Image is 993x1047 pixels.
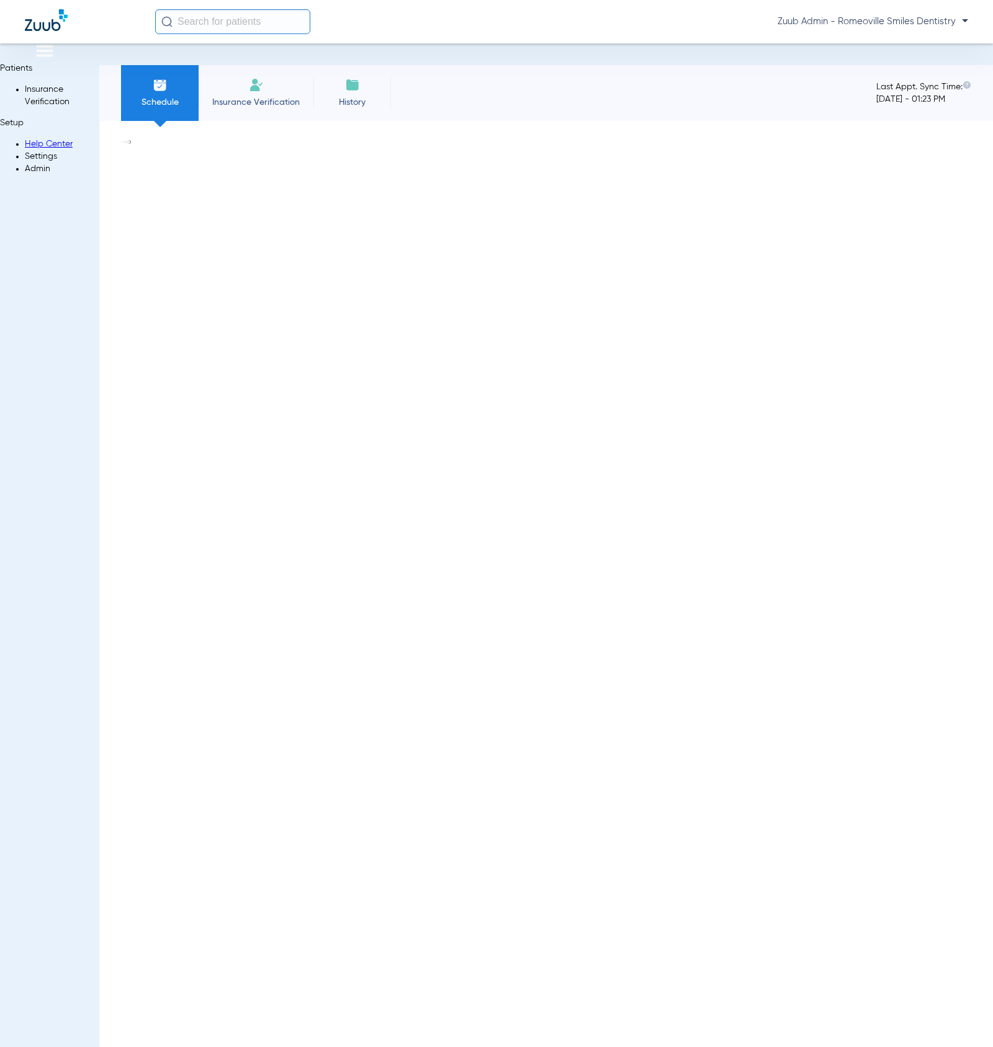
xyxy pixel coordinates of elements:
span: Insurance Verification [208,96,304,109]
span: Last Appt. Sync Time: [876,82,963,91]
img: Zuub Logo [25,9,68,31]
input: Search for patients [155,9,310,34]
span: Settings [25,152,57,161]
img: Manual Insurance Verification [249,78,264,92]
img: hamburger-icon [35,43,55,58]
span: [DATE] - 01:23 PM [876,95,945,104]
img: Search Icon [161,16,173,27]
span: Schedule [130,96,189,109]
span: Insurance Verification [25,85,70,106]
img: last sync help info [963,81,971,89]
img: History [345,78,360,92]
span: Zuub Admin - Romeoville Smiles Dentistry [778,16,968,28]
span: History [323,96,382,109]
a: Help Center [25,140,73,148]
img: Schedule [153,78,168,92]
span: Admin [25,164,50,173]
